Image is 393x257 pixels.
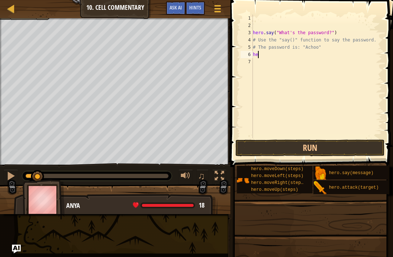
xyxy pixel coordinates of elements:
div: 6 [241,51,253,58]
button: Adjust volume [178,169,193,184]
button: ♫ [196,169,209,184]
button: Run [235,140,385,156]
button: Ask AI [12,245,21,253]
div: 7 [241,58,253,65]
img: thang_avatar_frame.png [23,180,65,220]
span: Hints [189,4,201,11]
span: hero.moveRight(steps) [251,180,306,185]
span: hero.say(message) [329,170,373,176]
div: Anya [66,201,210,210]
div: 4 [241,36,253,44]
span: 18 [199,201,205,210]
img: portrait.png [313,166,327,180]
span: hero.moveUp(steps) [251,187,298,192]
span: ♫ [198,170,205,181]
div: 5 [241,44,253,51]
span: hero.attack(target) [329,185,379,190]
span: hero.moveLeft(steps) [251,173,303,178]
img: portrait.png [235,173,249,187]
span: Ask AI [170,4,182,11]
button: Ask AI [166,1,186,15]
button: ⌘ + P: Pause [4,169,18,184]
div: health: 18 / 18 [133,202,205,209]
span: hero.moveDown(steps) [251,166,303,172]
div: 2 [241,22,253,29]
button: Show game menu [209,1,227,19]
div: 3 [241,29,253,36]
img: portrait.png [313,181,327,195]
div: 1 [241,15,253,22]
button: Toggle fullscreen [212,169,227,184]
